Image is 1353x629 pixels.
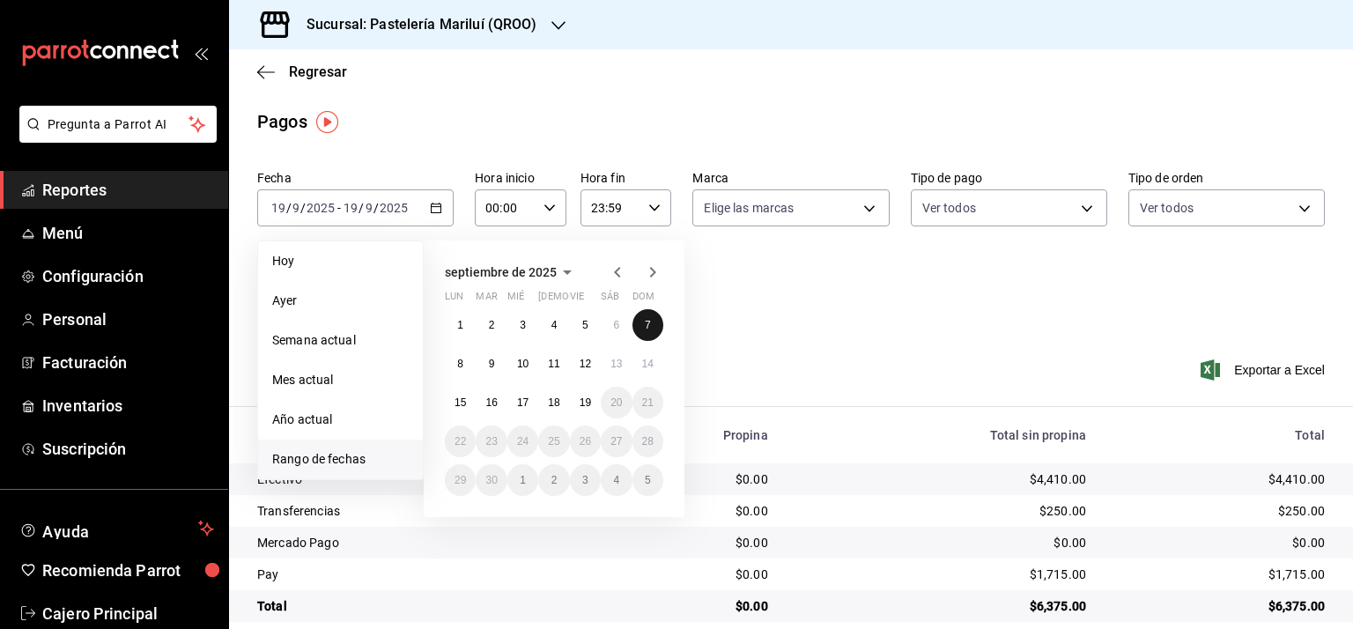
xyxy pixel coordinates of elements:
[42,394,214,418] span: Inventarios
[1114,470,1325,488] div: $4,410.00
[580,172,672,184] label: Hora fin
[1114,534,1325,551] div: $0.00
[601,309,632,341] button: 6 de septiembre de 2025
[632,291,654,309] abbr: domingo
[570,348,601,380] button: 12 de septiembre de 2025
[796,428,1086,442] div: Total sin propina
[272,371,409,389] span: Mes actual
[601,464,632,496] button: 4 de octubre de 2025
[292,14,537,35] h3: Sucursal: Pastelería Mariluí (QROO)
[517,435,529,448] abbr: 24 de septiembre de 2025
[610,435,622,448] abbr: 27 de septiembre de 2025
[476,387,506,418] button: 16 de septiembre de 2025
[520,474,526,486] abbr: 1 de octubre de 2025
[507,425,538,457] button: 24 de septiembre de 2025
[601,291,619,309] abbr: sábado
[257,534,581,551] div: Mercado Pago
[489,319,495,331] abbr: 2 de septiembre de 2025
[507,291,524,309] abbr: miércoles
[379,201,409,215] input: ----
[601,348,632,380] button: 13 de septiembre de 2025
[42,602,214,625] span: Cajero Principal
[645,319,651,331] abbr: 7 de septiembre de 2025
[300,201,306,215] span: /
[457,319,463,331] abbr: 1 de septiembre de 2025
[286,201,292,215] span: /
[316,111,338,133] img: Tooltip marker
[582,319,588,331] abbr: 5 de septiembre de 2025
[692,172,889,184] label: Marca
[1114,597,1325,615] div: $6,375.00
[796,502,1086,520] div: $250.00
[257,566,581,583] div: Pay
[601,387,632,418] button: 20 de septiembre de 2025
[796,597,1086,615] div: $6,375.00
[632,425,663,457] button: 28 de septiembre de 2025
[796,566,1086,583] div: $1,715.00
[922,199,976,217] span: Ver todos
[632,348,663,380] button: 14 de septiembre de 2025
[42,264,214,288] span: Configuración
[538,291,642,309] abbr: jueves
[1114,566,1325,583] div: $1,715.00
[359,201,364,215] span: /
[507,464,538,496] button: 1 de octubre de 2025
[642,396,654,409] abbr: 21 de septiembre de 2025
[272,252,409,270] span: Hoy
[796,534,1086,551] div: $0.00
[613,319,619,331] abbr: 6 de septiembre de 2025
[306,201,336,215] input: ----
[194,46,208,60] button: open_drawer_menu
[551,474,558,486] abbr: 2 de octubre de 2025
[645,474,651,486] abbr: 5 de octubre de 2025
[12,128,217,146] a: Pregunta a Parrot AI
[48,115,189,134] span: Pregunta a Parrot AI
[642,358,654,370] abbr: 14 de septiembre de 2025
[610,358,622,370] abbr: 13 de septiembre de 2025
[337,201,341,215] span: -
[485,474,497,486] abbr: 30 de septiembre de 2025
[570,291,584,309] abbr: viernes
[270,201,286,215] input: --
[517,396,529,409] abbr: 17 de septiembre de 2025
[507,348,538,380] button: 10 de septiembre de 2025
[485,396,497,409] abbr: 16 de septiembre de 2025
[1128,172,1325,184] label: Tipo de orden
[476,348,506,380] button: 9 de septiembre de 2025
[538,425,569,457] button: 25 de septiembre de 2025
[570,309,601,341] button: 5 de septiembre de 2025
[796,470,1086,488] div: $4,410.00
[1140,199,1194,217] span: Ver todos
[551,319,558,331] abbr: 4 de septiembre de 2025
[455,435,466,448] abbr: 22 de septiembre de 2025
[632,309,663,341] button: 7 de septiembre de 2025
[548,396,559,409] abbr: 18 de septiembre de 2025
[548,435,559,448] abbr: 25 de septiembre de 2025
[445,348,476,380] button: 8 de septiembre de 2025
[42,351,214,374] span: Facturación
[476,464,506,496] button: 30 de septiembre de 2025
[1114,428,1325,442] div: Total
[373,201,379,215] span: /
[582,474,588,486] abbr: 3 de octubre de 2025
[476,291,497,309] abbr: martes
[580,396,591,409] abbr: 19 de septiembre de 2025
[445,291,463,309] abbr: lunes
[42,178,214,202] span: Reportes
[365,201,373,215] input: --
[272,292,409,310] span: Ayer
[520,319,526,331] abbr: 3 de septiembre de 2025
[476,425,506,457] button: 23 de septiembre de 2025
[445,262,578,283] button: septiembre de 2025
[489,358,495,370] abbr: 9 de septiembre de 2025
[610,534,768,551] div: $0.00
[610,597,768,615] div: $0.00
[485,435,497,448] abbr: 23 de septiembre de 2025
[19,106,217,143] button: Pregunta a Parrot AI
[1204,359,1325,381] span: Exportar a Excel
[548,358,559,370] abbr: 11 de septiembre de 2025
[517,358,529,370] abbr: 10 de septiembre de 2025
[475,172,566,184] label: Hora inicio
[538,348,569,380] button: 11 de septiembre de 2025
[445,464,476,496] button: 29 de septiembre de 2025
